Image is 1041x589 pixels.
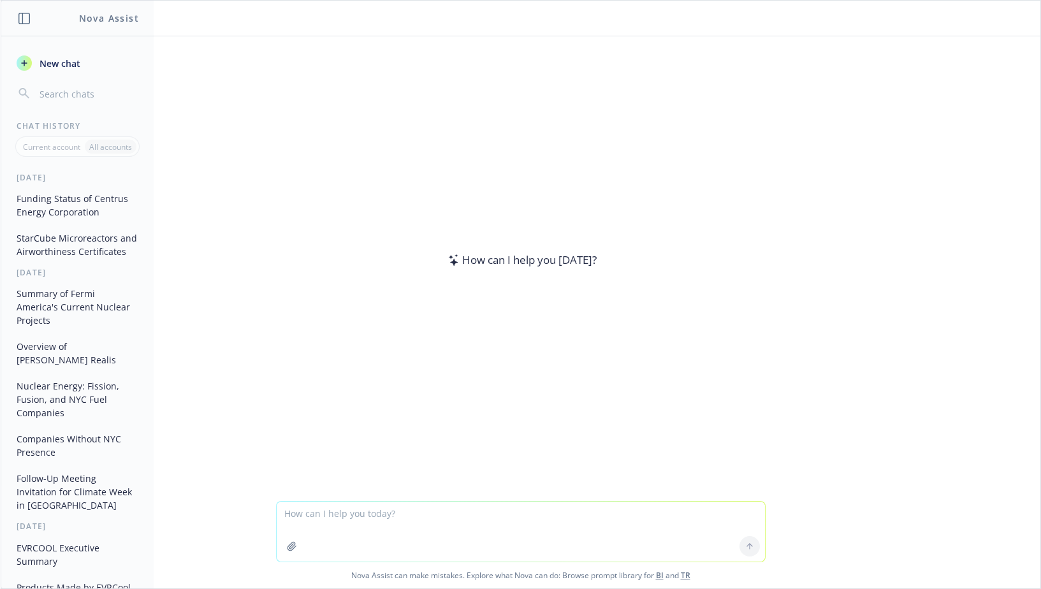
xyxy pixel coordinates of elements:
button: New chat [11,52,143,75]
h1: Nova Assist [79,11,139,25]
button: Nuclear Energy: Fission, Fusion, and NYC Fuel Companies [11,375,143,423]
div: [DATE] [1,172,154,183]
div: [DATE] [1,521,154,532]
button: EVRCOOL Executive Summary [11,537,143,572]
button: Companies Without NYC Presence [11,428,143,463]
div: [DATE] [1,267,154,278]
button: StarCube Microreactors and Airworthiness Certificates [11,228,143,262]
p: All accounts [89,142,132,152]
p: Current account [23,142,80,152]
div: How can I help you [DATE]? [444,252,597,268]
a: BI [656,570,664,581]
input: Search chats [37,85,138,103]
button: Follow-Up Meeting Invitation for Climate Week in [GEOGRAPHIC_DATA] [11,468,143,516]
button: Overview of [PERSON_NAME] Realis [11,336,143,370]
button: Summary of Fermi America's Current Nuclear Projects [11,283,143,331]
div: Chat History [1,120,154,131]
button: Funding Status of Centrus Energy Corporation [11,188,143,222]
span: New chat [37,57,80,70]
a: TR [681,570,690,581]
span: Nova Assist can make mistakes. Explore what Nova can do: Browse prompt library for and [6,562,1035,588]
